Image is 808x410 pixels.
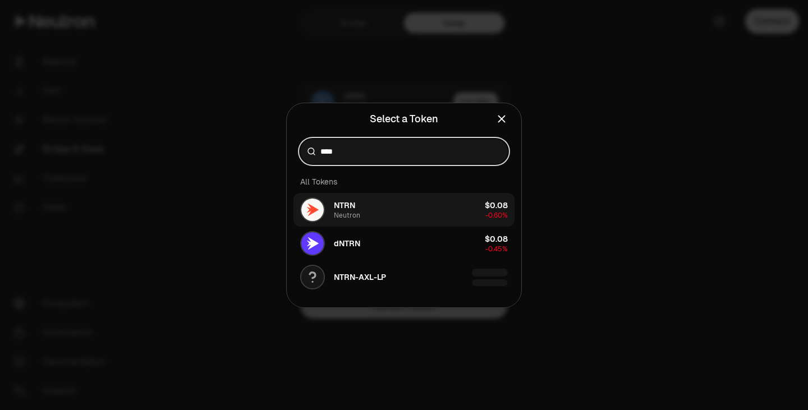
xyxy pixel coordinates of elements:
[485,245,508,254] span: -0.45%
[485,233,508,245] div: $0.08
[334,238,360,249] span: dNTRN
[293,193,515,227] button: NTRN LogoNTRNNeutron$0.08-0.60%
[495,111,508,127] button: Close
[293,171,515,193] div: All Tokens
[301,199,324,221] img: NTRN Logo
[334,271,386,283] span: NTRN-AXL-LP
[334,200,355,211] span: NTRN
[301,232,324,255] img: dNTRN Logo
[293,260,515,294] button: NTRN-AXL-LP LogoNTRN-AXL-LP
[370,111,438,127] div: Select a Token
[293,227,515,260] button: dNTRN LogodNTRN$0.08-0.45%
[334,211,360,220] div: Neutron
[485,200,508,211] div: $0.08
[485,211,508,220] span: -0.60%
